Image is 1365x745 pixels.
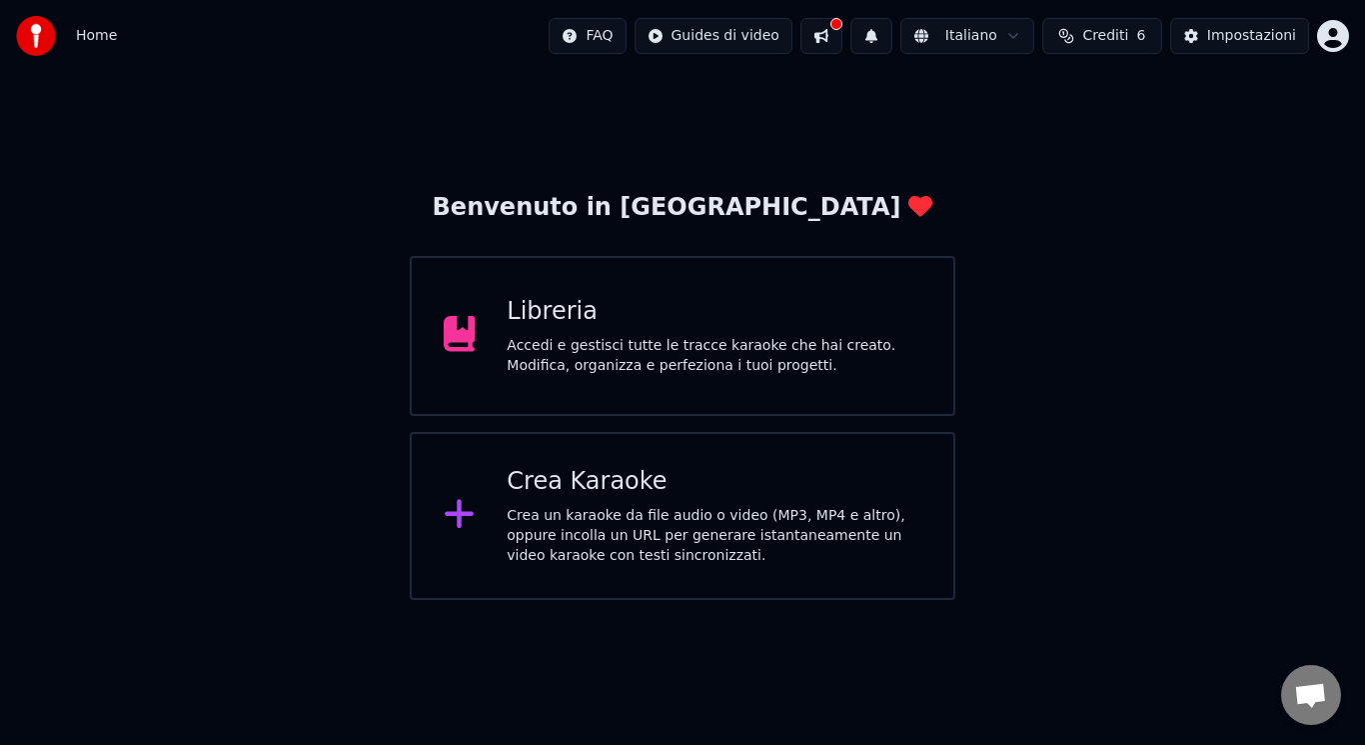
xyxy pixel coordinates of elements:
div: Crea Karaoke [507,466,921,498]
div: Crea un karaoke da file audio o video (MP3, MP4 e altro), oppure incolla un URL per generare ista... [507,506,921,566]
nav: breadcrumb [76,26,117,46]
button: Guides di video [635,18,792,54]
span: Home [76,26,117,46]
span: Crediti [1082,26,1128,46]
img: youka [16,16,56,56]
div: Impostazioni [1207,26,1296,46]
button: Crediti6 [1042,18,1162,54]
div: Libreria [507,296,921,328]
div: Aprire la chat [1281,665,1341,725]
div: Benvenuto in [GEOGRAPHIC_DATA] [433,192,933,224]
div: Accedi e gestisci tutte le tracce karaoke che hai creato. Modifica, organizza e perfeziona i tuoi... [507,336,921,376]
button: Impostazioni [1170,18,1309,54]
button: FAQ [549,18,626,54]
span: 6 [1136,26,1145,46]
